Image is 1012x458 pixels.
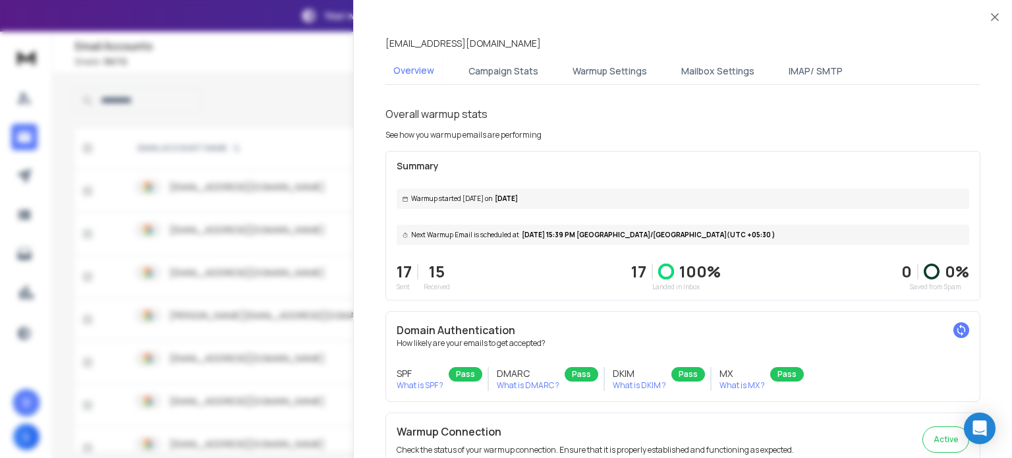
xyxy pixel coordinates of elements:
[631,282,721,292] p: Landed in Inbox
[901,282,969,292] p: Saved from Spam
[411,230,519,240] span: Next Warmup Email is scheduled at
[565,367,598,382] div: Pass
[385,37,541,50] p: [EMAIL_ADDRESS][DOMAIN_NAME]
[397,380,443,391] p: What is SPF ?
[964,413,996,444] div: Open Intercom Messenger
[385,130,542,140] p: See how you warmup emails are performing
[497,367,559,380] h3: DMARC
[770,367,804,382] div: Pass
[424,282,450,292] p: Received
[34,34,94,45] div: Domain: [URL]
[679,261,721,282] p: 100 %
[385,106,488,122] h1: Overall warmup stats
[461,57,546,86] button: Campaign Stats
[397,282,412,292] p: Sent
[397,367,443,380] h3: SPF
[21,21,32,32] img: logo_orange.svg
[671,367,705,382] div: Pass
[131,83,142,94] img: tab_keywords_by_traffic_grey.svg
[901,260,912,282] strong: 0
[146,84,222,93] div: Keywords by Traffic
[397,225,969,245] div: [DATE] 15:39 PM [GEOGRAPHIC_DATA]/[GEOGRAPHIC_DATA] (UTC +05:30 )
[565,57,655,86] button: Warmup Settings
[613,367,666,380] h3: DKIM
[411,194,492,204] span: Warmup started [DATE] on
[719,367,765,380] h3: MX
[397,188,969,209] div: [DATE]
[397,424,794,440] h2: Warmup Connection
[613,380,666,391] p: What is DKIM ?
[945,261,969,282] p: 0 %
[719,380,765,391] p: What is MX ?
[781,57,851,86] button: IMAP/ SMTP
[385,56,442,86] button: Overview
[922,426,969,453] button: Active
[673,57,762,86] button: Mailbox Settings
[21,34,32,45] img: website_grey.svg
[397,338,969,349] p: How likely are your emails to get accepted?
[397,159,969,173] p: Summary
[631,261,646,282] p: 17
[37,21,65,32] div: v 4.0.25
[50,84,118,93] div: Domain Overview
[397,322,969,338] h2: Domain Authentication
[497,380,559,391] p: What is DMARC ?
[397,445,794,455] p: Check the status of your warmup connection. Ensure that it is properly established and functionin...
[424,261,450,282] p: 15
[397,261,412,282] p: 17
[36,83,46,94] img: tab_domain_overview_orange.svg
[449,367,482,382] div: Pass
